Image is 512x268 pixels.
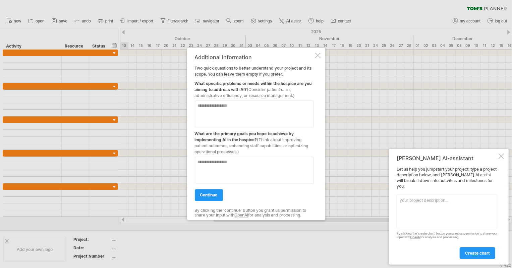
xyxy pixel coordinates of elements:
div: Additional information [195,54,314,60]
div: What specific problems or needs within the hospice are you aiming to address with AI? [195,77,314,98]
span: continue [200,192,218,197]
a: OpenAI [410,235,420,239]
a: create chart [460,247,495,259]
div: By clicking the 'continue' button you grant us permission to share your input with for analysis a... [195,208,314,218]
div: By clicking the 'create chart' button you grant us permission to share your input with for analys... [397,232,497,239]
div: What are the primary goals you hope to achieve by implementing AI in the hospice? [195,127,314,155]
span: (Think about improving patient outcomes, enhancing staff capabilities, or optimizing operational ... [195,137,308,154]
div: Let us help you jumpstart your project: type a project description below, and [PERSON_NAME] AI as... [397,167,497,259]
span: create chart [465,251,490,256]
a: OpenAI [235,213,248,218]
div: [PERSON_NAME] AI-assistant [397,155,497,162]
a: continue [195,189,223,201]
div: Two quick questions to better understand your project and its scope. You can leave them empty if ... [195,54,314,214]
